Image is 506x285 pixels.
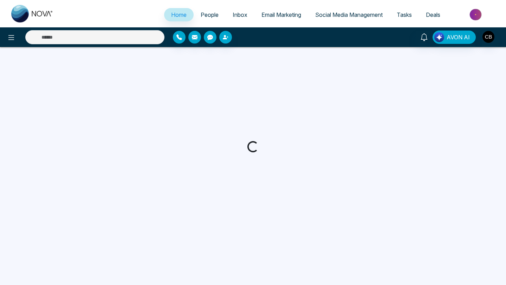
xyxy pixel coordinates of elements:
[201,11,219,18] span: People
[254,8,308,21] a: Email Marketing
[482,31,494,43] img: User Avatar
[315,11,383,18] span: Social Media Management
[261,11,301,18] span: Email Marketing
[226,8,254,21] a: Inbox
[233,11,247,18] span: Inbox
[434,32,444,42] img: Lead Flow
[397,11,412,18] span: Tasks
[419,8,447,21] a: Deals
[433,31,476,44] button: AVON AI
[164,8,194,21] a: Home
[171,11,187,18] span: Home
[447,33,470,41] span: AVON AI
[451,7,502,22] img: Market-place.gif
[426,11,440,18] span: Deals
[194,8,226,21] a: People
[308,8,390,21] a: Social Media Management
[11,5,53,22] img: Nova CRM Logo
[390,8,419,21] a: Tasks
